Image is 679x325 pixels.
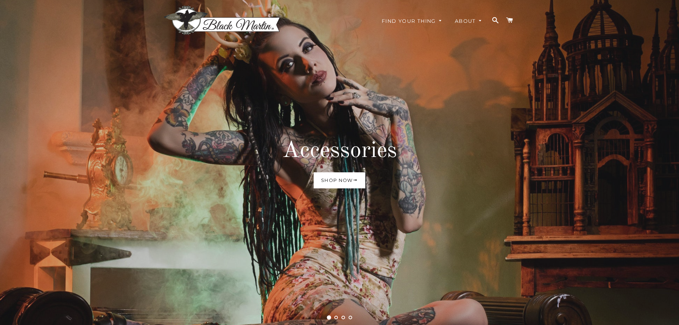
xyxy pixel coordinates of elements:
button: 1 [325,314,333,321]
a: About [449,12,488,31]
a: Find Your Thing [376,12,448,31]
button: 2 [333,314,340,321]
h2: Accessories [53,137,626,165]
button: 4 [347,314,354,321]
img: Black Martin [163,5,281,36]
button: 3 [340,314,347,321]
a: Shop now [314,172,365,188]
